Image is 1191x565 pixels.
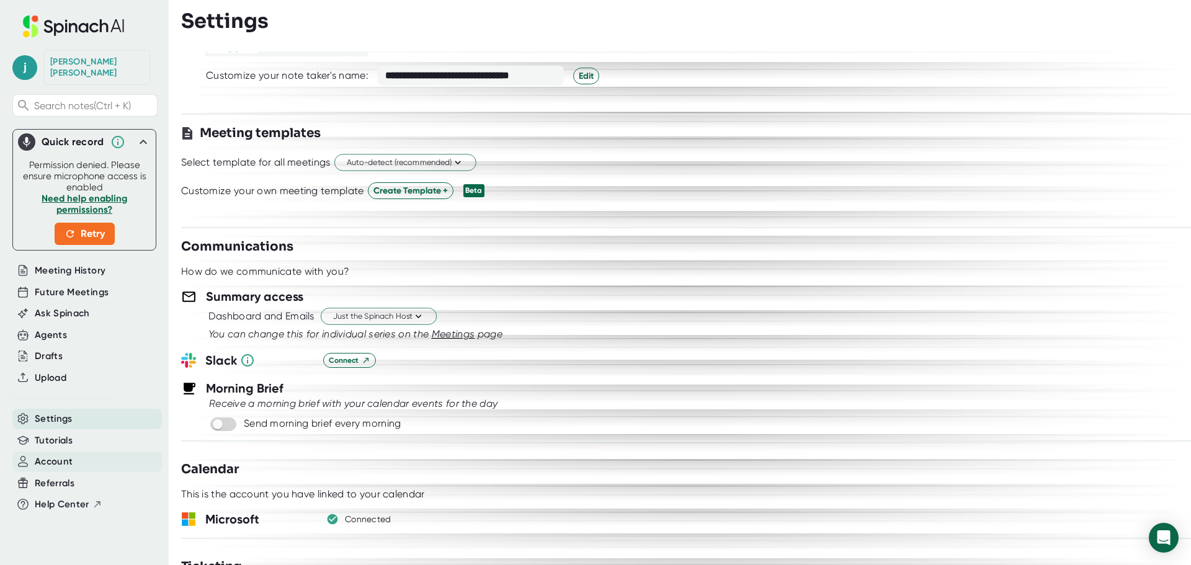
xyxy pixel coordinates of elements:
span: Auto-detect (recommended) [347,157,464,169]
h3: Microsoft [205,510,314,528]
div: Open Intercom Messenger [1149,523,1179,553]
button: Ask Spinach [35,306,90,321]
button: Edit [573,68,599,84]
button: Drafts [35,349,63,363]
span: Help Center [35,497,89,512]
h3: Communications [181,238,293,256]
span: Meetings [432,328,475,340]
button: Meeting History [35,264,105,278]
div: Dashboard and Emails [208,310,314,323]
button: Agents [35,328,67,342]
span: j [12,55,37,80]
h3: Calendar [181,460,239,479]
button: Retry [55,223,115,245]
div: Customize your own meeting template [181,185,364,197]
div: Permission denied. Please ensure microphone access is enabled [20,159,148,245]
button: Referrals [35,476,74,491]
button: Tutorials [35,434,73,448]
div: Customize your note taker's name: [206,69,368,82]
div: Connected [345,514,391,525]
div: How do we communicate with you? [181,265,349,278]
button: Meetings [432,327,475,342]
div: Send morning brief every morning [244,417,401,430]
div: Quick record [18,130,151,154]
span: Edit [579,69,594,82]
span: Create Template + [373,184,448,197]
button: Help Center [35,497,102,512]
button: Create Template + [368,182,453,199]
span: Search notes (Ctrl + K) [34,100,131,112]
h3: Summary access [206,287,303,306]
div: Josh Metzger [50,56,143,78]
div: Beta [463,184,484,197]
h3: Slack [205,351,314,370]
h3: Morning Brief [206,379,283,398]
i: Receive a morning brief with your calendar events for the day [209,398,497,409]
span: Connect [329,355,370,366]
h3: Meeting templates [200,124,321,143]
button: Just the Spinach Host [321,308,437,325]
div: Select template for all meetings [181,156,331,169]
button: Future Meetings [35,285,109,300]
button: Account [35,455,73,469]
button: Auto-detect (recommended) [334,154,476,171]
a: Need help enabling permissions? [42,193,127,215]
button: Connect [323,353,376,368]
button: Upload [35,371,66,385]
div: Quick record [42,136,104,148]
h3: Settings [181,9,269,33]
button: Settings [35,412,73,426]
i: You can change this for individual series on the page [208,328,502,340]
span: Retry [65,226,105,241]
div: This is the account you have linked to your calendar [181,488,425,500]
span: Just the Spinach Host [333,311,424,323]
